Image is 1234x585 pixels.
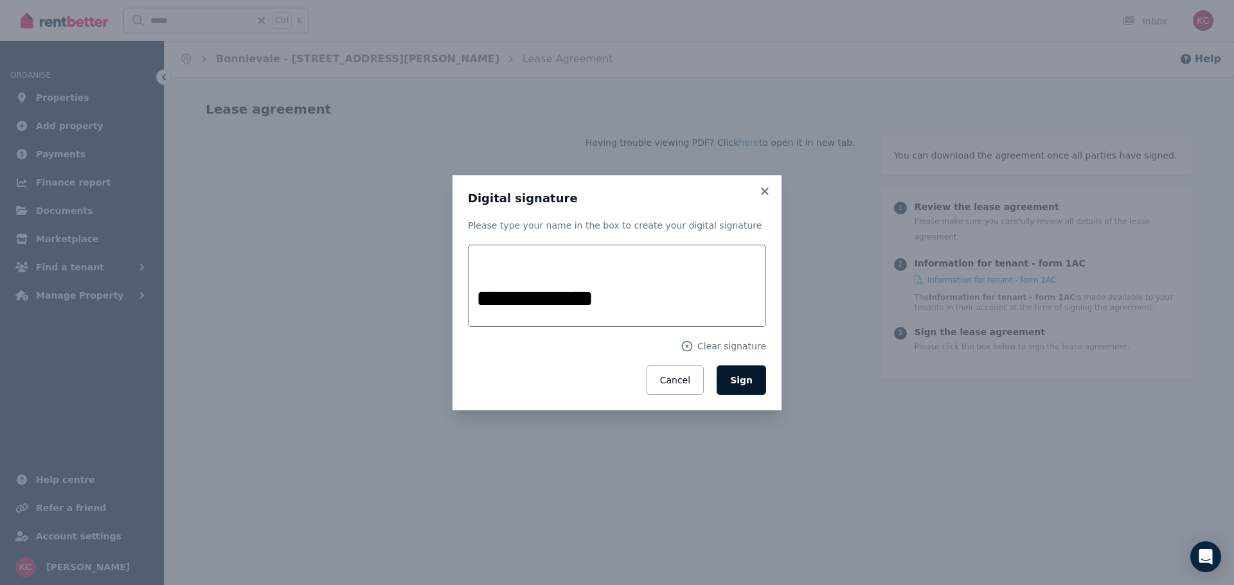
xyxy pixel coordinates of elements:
div: Open Intercom Messenger [1190,541,1221,572]
h3: Digital signature [468,191,766,206]
button: Cancel [647,365,704,395]
span: Sign [730,375,753,385]
button: Sign [717,365,766,395]
span: Clear signature [697,340,766,353]
p: Please type your name in the box to create your digital signature [468,219,766,232]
